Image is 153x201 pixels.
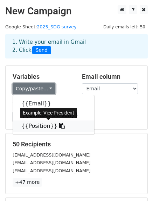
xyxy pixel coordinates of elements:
a: 2025_SDG survey [37,24,77,29]
iframe: Chat Widget [118,167,153,201]
h5: 50 Recipients [13,140,140,148]
small: [EMAIL_ADDRESS][DOMAIN_NAME] [13,160,91,165]
a: Copy/paste... [13,83,55,94]
h2: New Campaign [5,5,148,17]
small: [EMAIL_ADDRESS][DOMAIN_NAME] [13,168,91,173]
a: Daily emails left: 50 [101,24,148,29]
small: Google Sheet: [5,24,77,29]
small: [EMAIL_ADDRESS][DOMAIN_NAME] [13,152,91,158]
a: +47 more [13,178,42,187]
a: {{Email}} [13,98,94,109]
div: 1. Write your email in Gmail 2. Click [7,38,146,54]
a: {{Position}} [13,120,94,132]
h5: Email column [82,73,141,81]
div: Example: Vice President [20,108,77,118]
span: Send [32,46,51,55]
span: Daily emails left: 50 [101,23,148,31]
h5: Variables [13,73,71,81]
a: {{Contact person}} [13,109,94,120]
div: 聊天小工具 [118,167,153,201]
